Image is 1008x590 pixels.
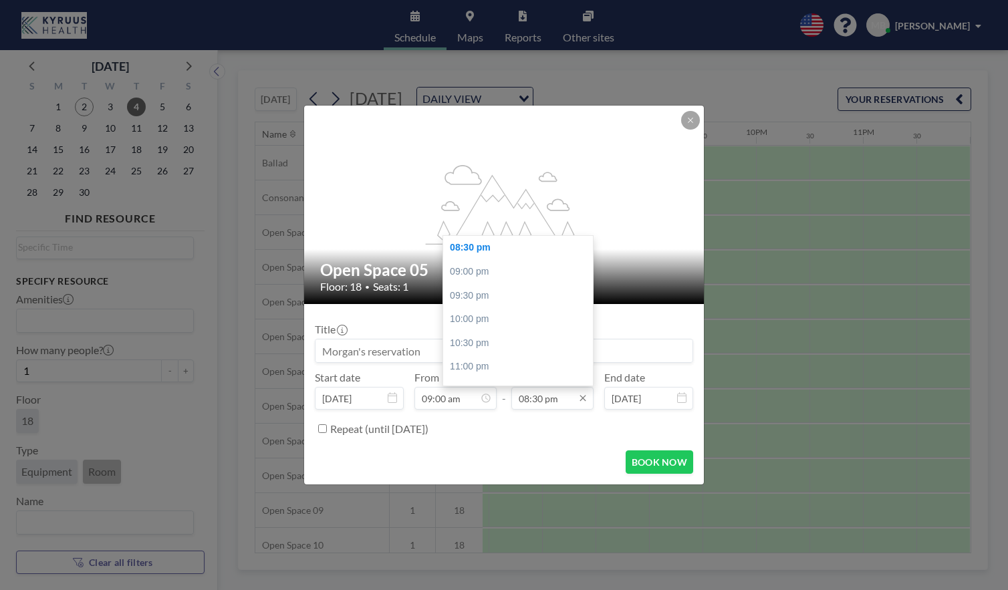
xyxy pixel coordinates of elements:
[443,260,593,284] div: 09:00 pm
[315,371,360,384] label: Start date
[443,355,593,379] div: 11:00 pm
[443,331,593,355] div: 10:30 pm
[316,339,692,362] input: Morgan's reservation
[320,260,689,280] h2: Open Space 05
[373,280,408,293] span: Seats: 1
[502,376,506,405] span: -
[315,323,346,336] label: Title
[365,282,370,292] span: •
[443,284,593,308] div: 09:30 pm
[443,236,593,260] div: 08:30 pm
[443,307,593,331] div: 10:00 pm
[330,422,428,436] label: Repeat (until [DATE])
[414,371,439,384] label: From
[626,450,693,474] button: BOOK NOW
[320,280,362,293] span: Floor: 18
[443,379,593,403] div: 11:30 pm
[604,371,645,384] label: End date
